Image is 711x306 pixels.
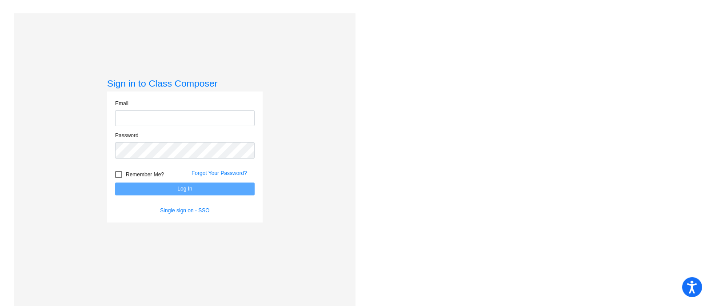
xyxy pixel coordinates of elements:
a: Single sign on - SSO [160,207,209,214]
label: Email [115,99,128,107]
a: Forgot Your Password? [192,170,247,176]
h3: Sign in to Class Composer [107,78,263,89]
label: Password [115,131,139,139]
button: Log In [115,183,255,195]
span: Remember Me? [126,169,164,180]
